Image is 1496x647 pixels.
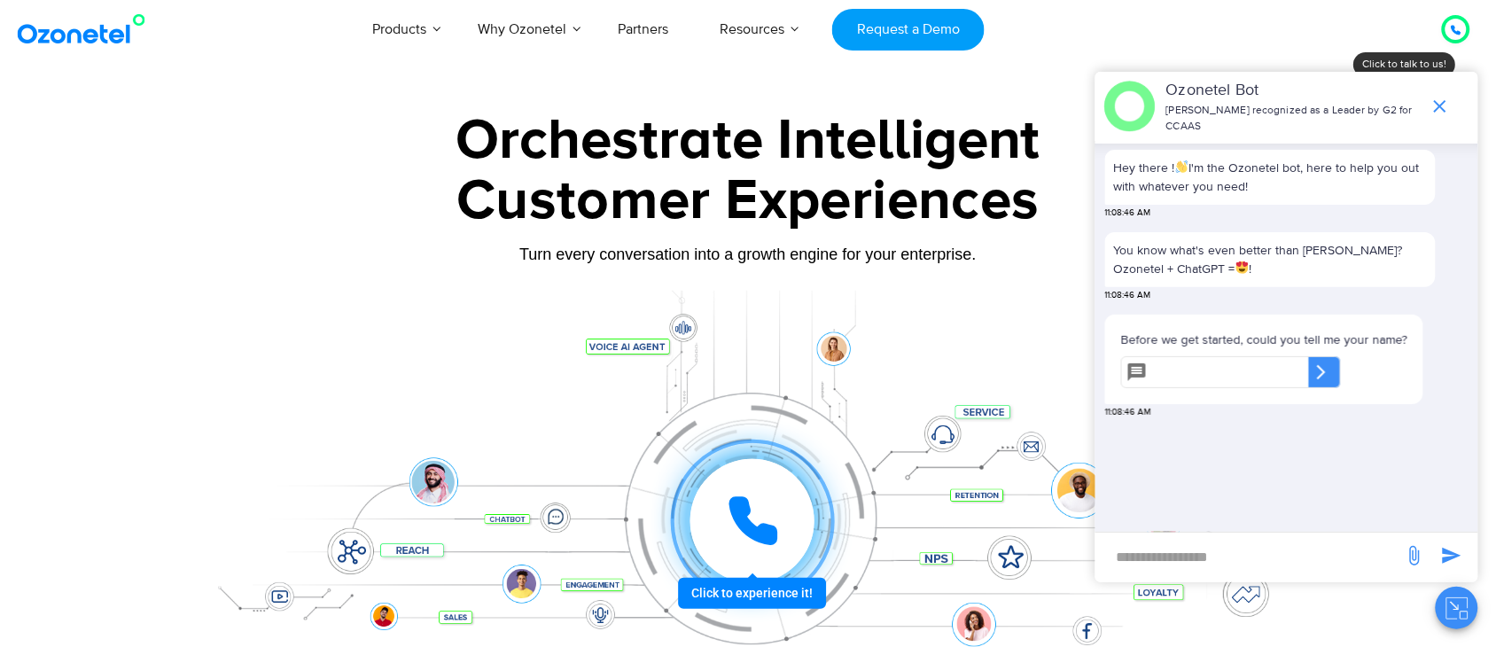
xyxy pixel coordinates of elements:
[1434,538,1469,573] span: send message
[1121,331,1407,349] p: Before we get started, could you tell me your name?
[1166,79,1421,103] p: Ozonetel Bot
[1104,542,1395,573] div: new-msg-input
[1105,289,1151,302] span: 11:08:46 AM
[1422,89,1458,124] span: end chat or minimize
[1436,587,1478,629] button: Close chat
[1176,160,1188,173] img: 👋
[832,9,984,51] a: Request a Demo
[1104,81,1156,132] img: header
[1397,538,1432,573] span: send message
[1166,103,1421,135] p: [PERSON_NAME] recognized as a Leader by G2 for CCAAS
[1105,406,1151,419] span: 11:08:46 AM
[1114,241,1427,278] p: You know what's even better than [PERSON_NAME]? Ozonetel + ChatGPT = !
[194,113,1302,169] div: Orchestrate Intelligent
[194,245,1302,264] div: Turn every conversation into a growth engine for your enterprise.
[1105,207,1151,220] span: 11:08:46 AM
[1114,159,1427,196] p: Hey there ! I'm the Ozonetel bot, here to help you out with whatever you need!
[1236,261,1249,274] img: 😍
[194,159,1302,244] div: Customer Experiences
